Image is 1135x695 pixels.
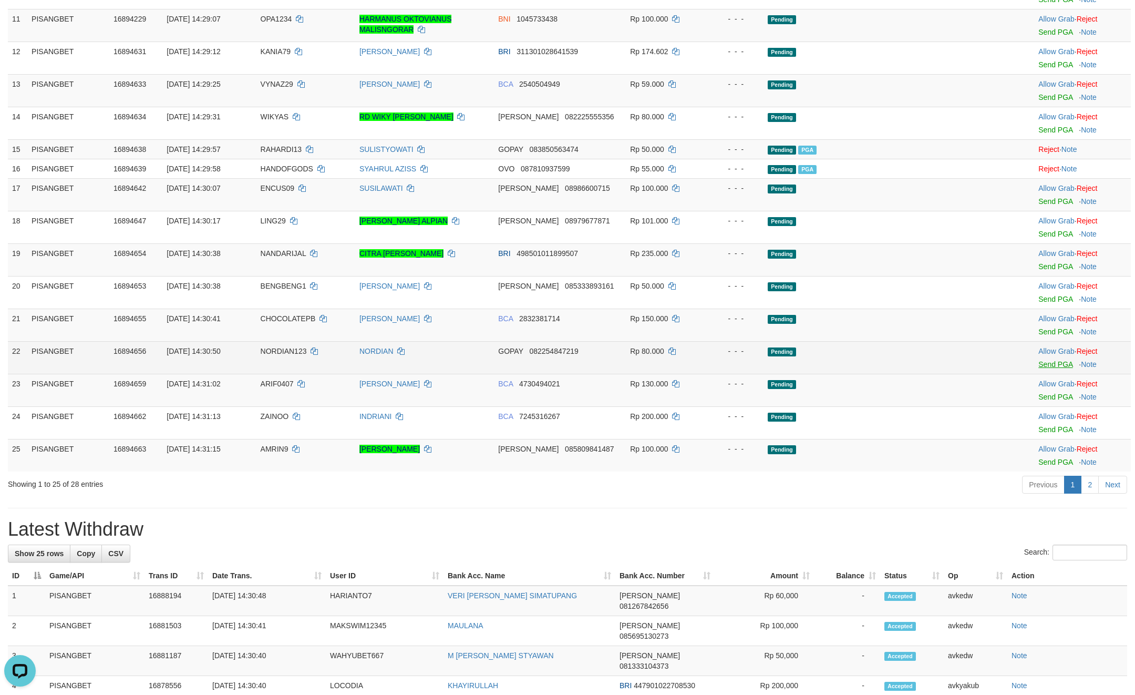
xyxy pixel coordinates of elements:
th: Date Trans.: activate to sort column ascending [208,566,326,586]
span: [PERSON_NAME] [498,217,559,225]
th: Game/API: activate to sort column ascending [45,566,145,586]
span: Rp 100.000 [630,445,668,453]
span: Pending [768,282,796,291]
span: CHOCOLATEPB [261,314,316,323]
a: Allow Grab [1038,347,1074,355]
span: GOPAY [498,145,523,154]
td: PISANGBET [27,341,109,374]
span: [DATE] 14:30:41 [167,314,220,323]
span: [PERSON_NAME] [498,113,559,121]
a: Note [1061,165,1077,173]
a: Allow Grab [1038,282,1074,290]
span: Rp 200.000 [630,412,668,421]
a: Send PGA [1038,230,1072,238]
td: PISANGBET [27,406,109,439]
span: Pending [768,217,796,226]
a: Note [1081,60,1097,69]
a: [PERSON_NAME] [359,314,420,323]
span: Rp 80.000 [630,347,664,355]
span: Pending [768,15,796,24]
td: 22 [8,341,27,374]
a: [PERSON_NAME] [359,445,420,453]
span: [DATE] 14:31:13 [167,412,220,421]
a: Reject [1077,249,1098,258]
a: Reject [1077,15,1098,23]
td: PISANGBET [27,309,109,341]
th: Action [1007,566,1127,586]
span: 16894659 [113,380,146,388]
span: Copy 087810937599 to clipboard [521,165,570,173]
a: Send PGA [1038,360,1072,369]
span: · [1038,47,1076,56]
span: [DATE] 14:29:31 [167,113,220,121]
td: PISANGBET [45,616,145,646]
span: Copy 08986600715 to clipboard [565,184,610,192]
span: 16894662 [113,412,146,421]
th: Balance: activate to sort column ascending [814,566,880,586]
span: Copy 085809841487 to clipboard [565,445,614,453]
a: Allow Grab [1038,314,1074,323]
th: ID: activate to sort column descending [8,566,45,586]
td: HARIANTO7 [326,586,443,616]
a: Reject [1077,47,1098,56]
span: 16894633 [113,80,146,88]
span: OPA1234 [261,15,292,23]
td: 21 [8,309,27,341]
a: Allow Grab [1038,15,1074,23]
span: [DATE] 14:31:02 [167,380,220,388]
td: PISANGBET [45,586,145,616]
span: BRI [498,249,510,258]
span: GOPAY [498,347,523,355]
a: Note [1081,425,1097,434]
label: Search: [1024,545,1127,560]
td: 14 [8,107,27,139]
span: 16894656 [113,347,146,355]
span: OVO [498,165,514,173]
span: Pending [768,165,796,174]
span: Copy 311301028641539 to clipboard [517,47,578,56]
span: Pending [768,250,796,259]
span: 16894638 [113,145,146,154]
span: BCA [498,412,513,421]
a: Allow Grab [1038,47,1074,56]
th: Status: activate to sort column ascending [880,566,944,586]
div: - - - [711,281,759,291]
div: - - - [711,79,759,89]
span: 16894631 [113,47,146,56]
a: Reject [1077,217,1098,225]
td: · [1034,243,1131,276]
a: Note [1012,621,1027,630]
a: Send PGA [1038,28,1072,36]
a: Send PGA [1038,295,1072,303]
a: Allow Grab [1038,380,1074,388]
span: Rp 50.000 [630,282,664,290]
td: · [1034,178,1131,211]
span: [DATE] 14:29:57 [167,145,220,154]
span: Copy 083850563474 to clipboard [529,145,578,154]
td: · [1034,341,1131,374]
span: [PERSON_NAME] [620,591,680,600]
td: · [1034,42,1131,74]
td: 11 [8,9,27,42]
span: · [1038,249,1076,258]
td: · [1034,374,1131,406]
td: · [1034,74,1131,107]
a: Note [1081,197,1097,206]
span: BCA [498,380,513,388]
a: [PERSON_NAME] ALPIAN [359,217,448,225]
td: PISANGBET [27,107,109,139]
a: Send PGA [1038,60,1072,69]
td: · [1034,276,1131,309]
span: Copy 498501011899507 to clipboard [517,249,578,258]
a: Reject [1077,282,1098,290]
a: Send PGA [1038,126,1072,134]
a: Note [1012,651,1027,660]
td: avkedw [944,586,1007,616]
a: Note [1081,393,1097,401]
a: KHAYIRULLAH [448,681,498,690]
td: 17 [8,178,27,211]
span: [DATE] 14:30:38 [167,282,220,290]
a: [PERSON_NAME] [359,380,420,388]
div: - - - [711,111,759,122]
a: 1 [1064,476,1082,494]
